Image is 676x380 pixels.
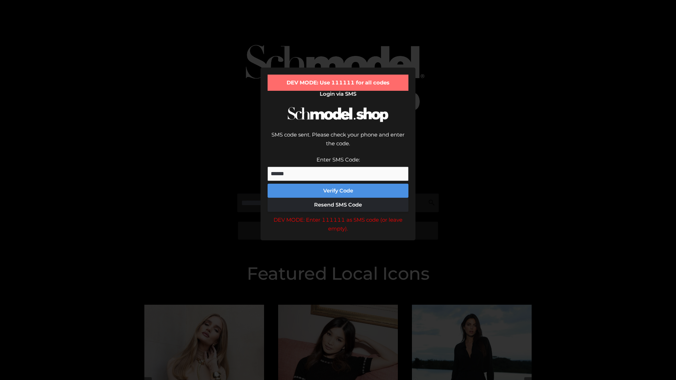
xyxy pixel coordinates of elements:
div: SMS code sent. Please check your phone and enter the code. [268,130,408,155]
button: Verify Code [268,184,408,198]
div: DEV MODE: Enter 111111 as SMS code (or leave empty). [268,215,408,233]
div: DEV MODE: Use 111111 for all codes [268,75,408,91]
button: Resend SMS Code [268,198,408,212]
label: Enter SMS Code: [317,156,360,163]
h2: Login via SMS [268,91,408,97]
img: Schmodel Logo [285,101,391,128]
